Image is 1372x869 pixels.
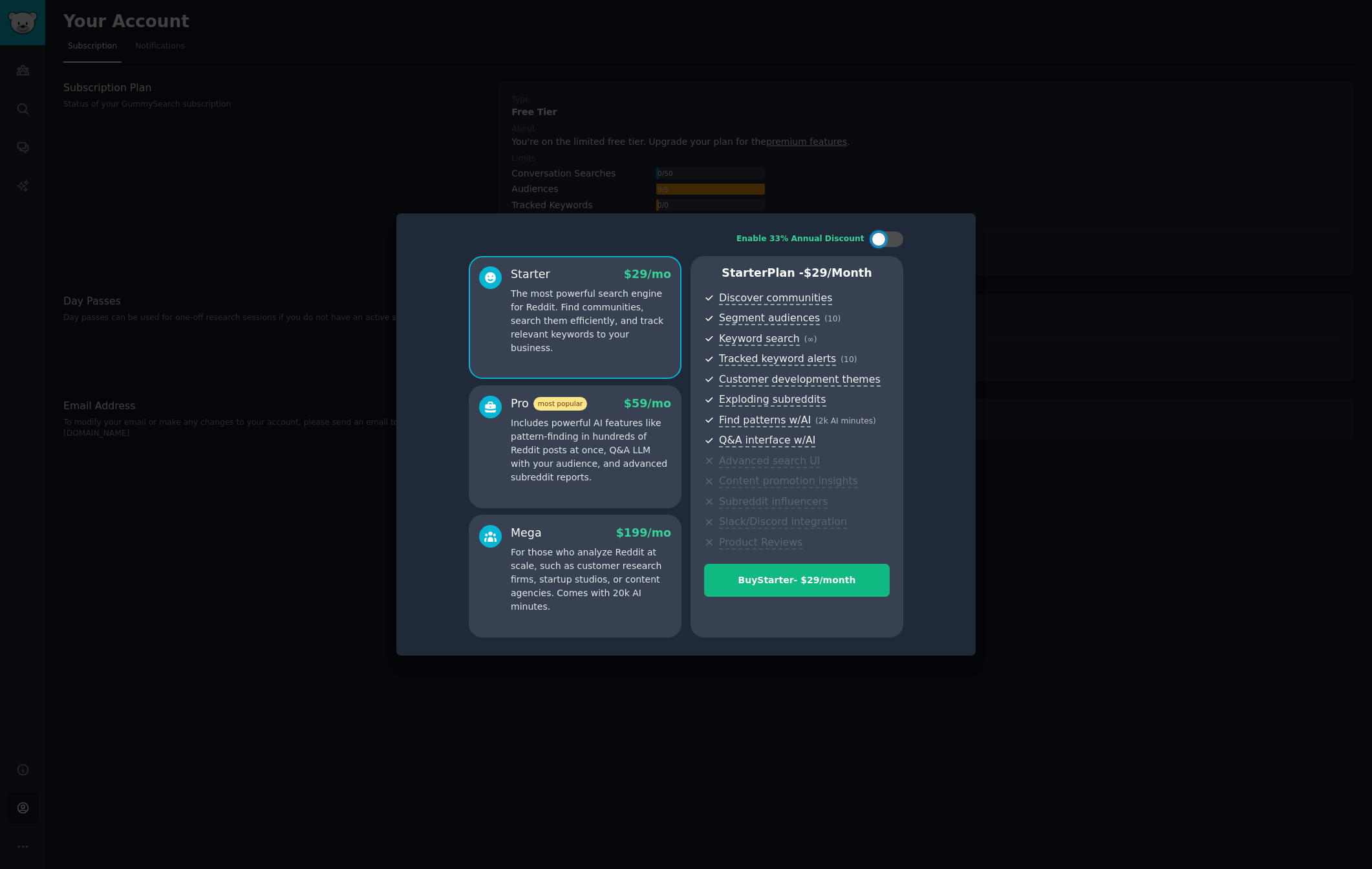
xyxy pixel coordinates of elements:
span: ( 10 ) [841,355,857,364]
span: Find patterns w/AI [719,414,811,427]
button: BuyStarter- $29/month [704,564,890,597]
span: Product Reviews [719,536,802,550]
span: Subreddit influencers [719,495,828,509]
span: Exploding subreddits [719,393,826,407]
span: Content promotion insights [719,475,858,488]
span: Advanced search UI [719,455,820,468]
span: most popular [533,397,588,411]
span: $ 59 /mo [624,397,671,410]
span: Tracked keyword alerts [719,352,836,366]
span: Keyword search [719,332,800,346]
span: Customer development themes [719,373,881,387]
p: The most powerful search engine for Reddit. Find communities, search them efficiently, and track ... [511,287,671,355]
span: Discover communities [719,292,832,305]
span: ( ∞ ) [804,335,817,344]
span: Q&A interface w/AI [719,434,815,447]
span: $ 199 /mo [616,526,671,539]
div: Pro [511,396,587,412]
p: For those who analyze Reddit at scale, such as customer research firms, startup studios, or conte... [511,546,671,614]
p: Includes powerful AI features like pattern-finding in hundreds of Reddit posts at once, Q&A LLM w... [511,416,671,484]
span: $ 29 /mo [624,268,671,281]
span: Slack/Discord integration [719,515,847,529]
p: Starter Plan - [704,265,890,281]
div: Buy Starter - $ 29 /month [705,574,889,587]
div: Mega [511,525,542,541]
span: $ 29 /month [804,266,872,279]
span: ( 10 ) [824,314,841,323]
span: Segment audiences [719,312,820,325]
span: ( 2k AI minutes ) [815,416,876,425]
div: Starter [511,266,550,283]
div: Enable 33% Annual Discount [736,233,864,245]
